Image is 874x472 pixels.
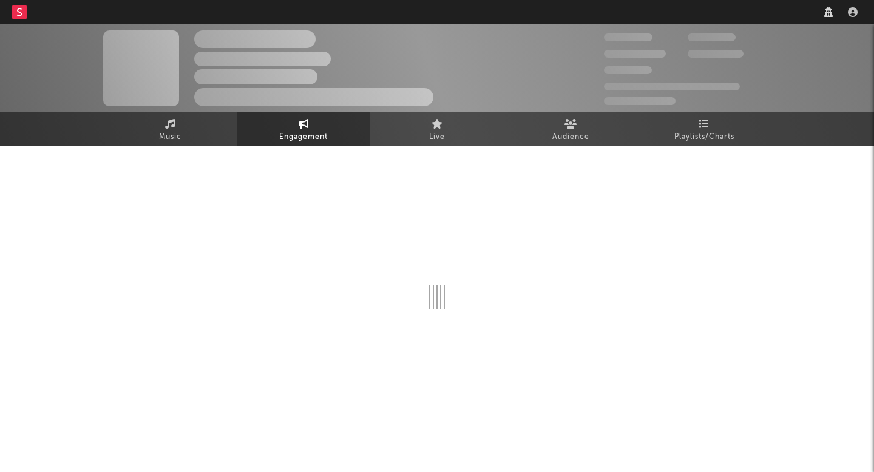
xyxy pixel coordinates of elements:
span: Music [159,130,181,144]
a: Audience [504,112,637,146]
a: Live [370,112,504,146]
a: Engagement [237,112,370,146]
span: 1,000,000 [688,50,744,58]
a: Playlists/Charts [637,112,771,146]
span: 300,000 [604,33,652,41]
span: 100,000 [604,66,652,74]
span: 50,000,000 [604,50,666,58]
span: 100,000 [688,33,736,41]
span: Audience [552,130,589,144]
span: 50,000,000 Monthly Listeners [604,83,740,90]
span: Jump Score: 85.0 [604,97,676,105]
a: Music [103,112,237,146]
span: Playlists/Charts [674,130,734,144]
span: Live [429,130,445,144]
span: Engagement [279,130,328,144]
